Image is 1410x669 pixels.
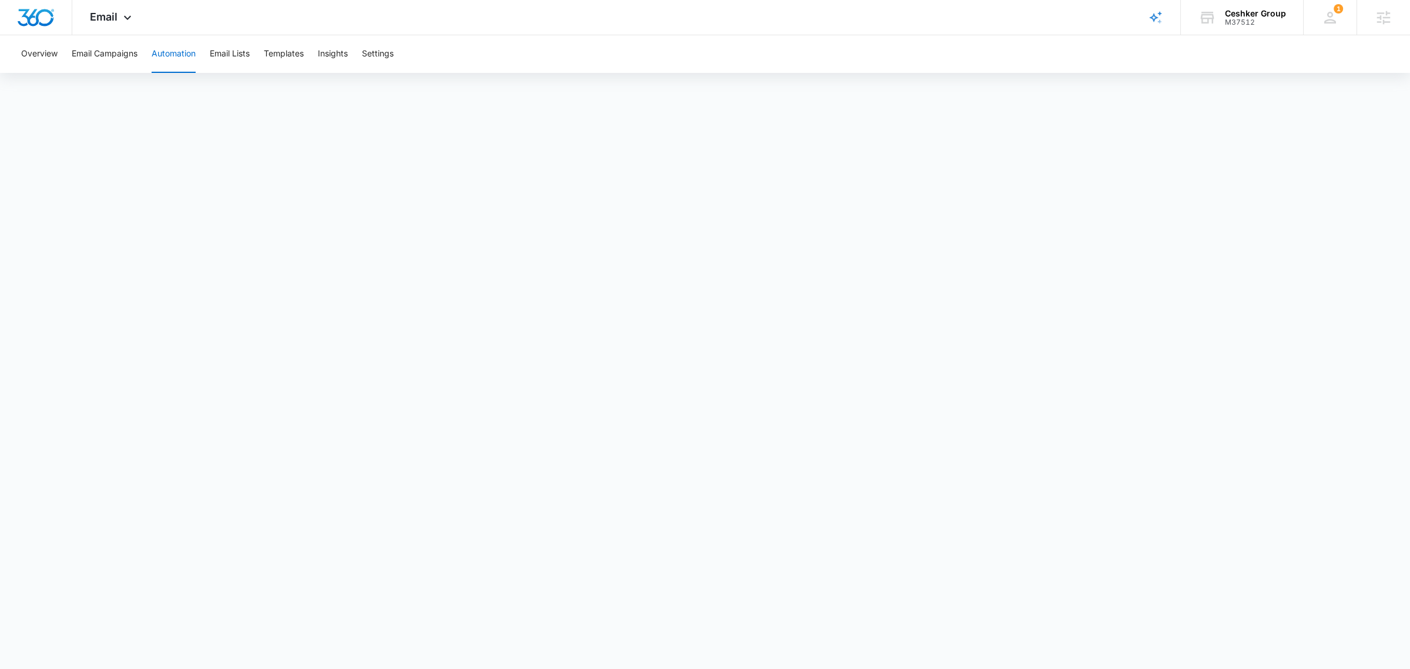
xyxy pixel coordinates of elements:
button: Settings [362,35,394,73]
button: Email Lists [210,35,250,73]
span: 1 [1334,4,1343,14]
button: Automation [152,35,196,73]
div: account id [1225,18,1286,26]
button: Overview [21,35,58,73]
span: Email [90,11,117,23]
button: Templates [264,35,304,73]
div: account name [1225,9,1286,18]
button: Insights [318,35,348,73]
div: notifications count [1334,4,1343,14]
button: Email Campaigns [72,35,137,73]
